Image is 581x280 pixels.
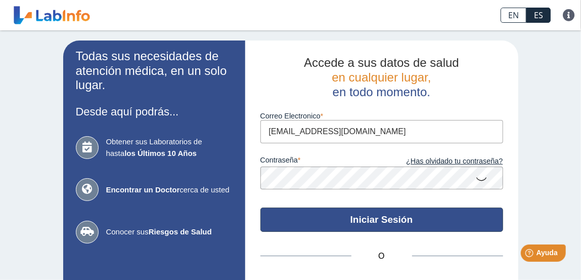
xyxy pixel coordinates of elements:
[491,241,570,269] iframe: Help widget launcher
[501,8,526,23] a: EN
[260,208,503,232] button: Iniciar Sesión
[260,156,382,167] label: contraseña
[149,227,212,236] b: Riesgos de Salud
[124,149,197,157] b: los Últimos 10 Años
[332,70,431,84] span: en cualquier lugar,
[76,49,233,93] h2: Todas sus necesidades de atención médica, en un solo lugar.
[106,185,180,194] b: Encontrar un Doctor
[526,8,551,23] a: ES
[260,112,503,120] label: Correo Electronico
[76,105,233,118] h3: Desde aquí podrás...
[351,250,412,262] span: O
[304,56,459,69] span: Accede a sus datos de salud
[333,85,430,99] span: en todo momento.
[106,184,233,196] span: cerca de usted
[106,136,233,159] span: Obtener sus Laboratorios de hasta
[382,156,503,167] a: ¿Has olvidado tu contraseña?
[106,226,233,238] span: Conocer sus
